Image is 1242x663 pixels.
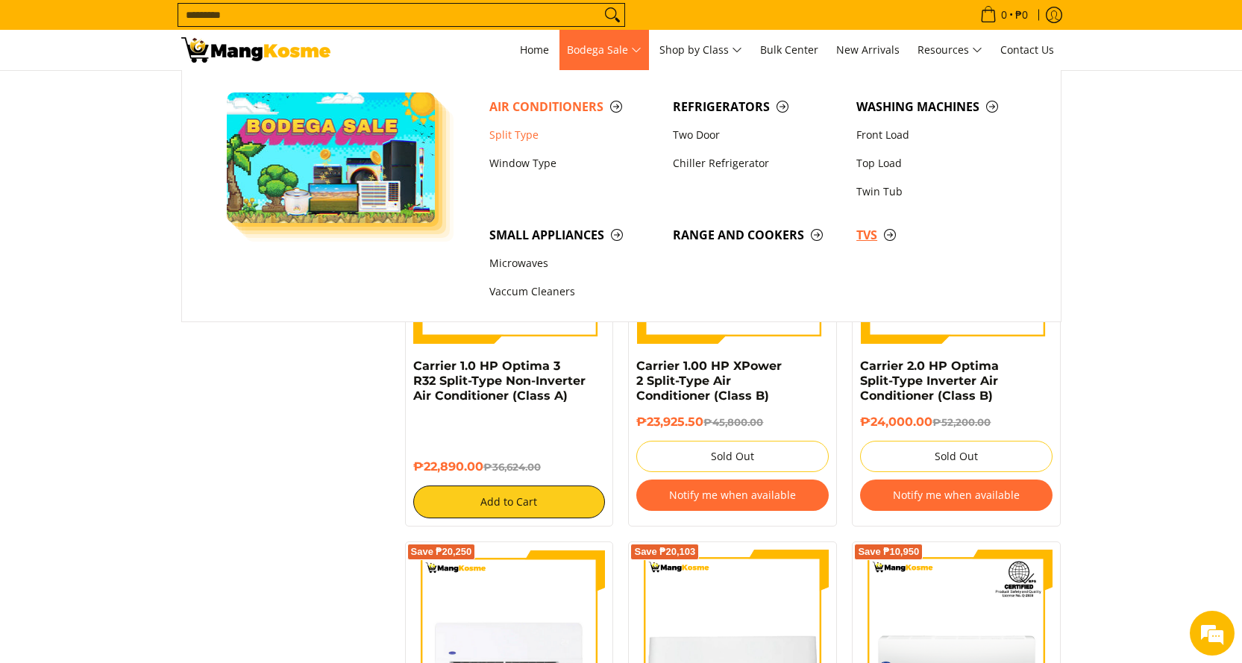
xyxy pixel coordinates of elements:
[87,188,206,339] span: We're online!
[634,547,695,556] span: Save ₱20,103
[860,480,1053,511] button: Notify me when available
[482,121,665,149] a: Split Type
[665,121,849,149] a: Two Door
[665,149,849,177] a: Chiller Refrigerator
[836,43,900,57] span: New Arrivals
[636,415,829,430] h6: ₱23,925.50
[482,278,665,307] a: Vaccum Cleaners
[636,480,829,511] button: Notify me when available
[78,84,251,103] div: Chat with us now
[512,30,556,70] a: Home
[636,441,829,472] button: Sold Out
[559,30,649,70] a: Bodega Sale
[7,407,284,459] textarea: Type your message and hit 'Enter'
[703,416,763,428] del: ₱45,800.00
[849,92,1032,121] a: Washing Machines
[753,30,826,70] a: Bulk Center
[482,92,665,121] a: Air Conditioners
[413,459,606,474] h6: ₱22,890.00
[860,441,1053,472] button: Sold Out
[489,226,658,245] span: Small Appliances
[482,221,665,249] a: Small Appliances
[976,7,1032,23] span: •
[245,7,280,43] div: Minimize live chat window
[829,30,907,70] a: New Arrivals
[849,177,1032,206] a: Twin Tub
[520,43,549,57] span: Home
[413,359,586,403] a: Carrier 1.0 HP Optima 3 R32 Split-Type Non-Inverter Air Conditioner (Class A)
[932,416,991,428] del: ₱52,200.00
[858,547,919,556] span: Save ₱10,950
[665,221,849,249] a: Range and Cookers
[227,92,436,223] img: Bodega Sale
[760,43,818,57] span: Bulk Center
[413,486,606,518] button: Add to Cart
[1000,43,1054,57] span: Contact Us
[665,92,849,121] a: Refrigerators
[411,547,472,556] span: Save ₱20,250
[856,226,1025,245] span: TVs
[636,359,782,403] a: Carrier 1.00 HP XPower 2 Split-Type Air Conditioner (Class B)
[483,461,541,473] del: ₱36,624.00
[849,149,1032,177] a: Top Load
[600,4,624,26] button: Search
[673,226,841,245] span: Range and Cookers
[993,30,1061,70] a: Contact Us
[567,41,642,60] span: Bodega Sale
[856,98,1025,116] span: Washing Machines
[673,98,841,116] span: Refrigerators
[849,121,1032,149] a: Front Load
[652,30,750,70] a: Shop by Class
[860,359,999,403] a: Carrier 2.0 HP Optima Split-Type Inverter Air Conditioner (Class B)
[849,221,1032,249] a: TVs
[999,10,1009,20] span: 0
[1013,10,1030,20] span: ₱0
[860,415,1053,430] h6: ₱24,000.00
[910,30,990,70] a: Resources
[918,41,982,60] span: Resources
[345,30,1061,70] nav: Main Menu
[482,149,665,177] a: Window Type
[659,41,742,60] span: Shop by Class
[489,98,658,116] span: Air Conditioners
[482,250,665,278] a: Microwaves
[181,37,330,63] img: Bodega Sale Aircon l Mang Kosme: Home Appliances Warehouse Sale Split Type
